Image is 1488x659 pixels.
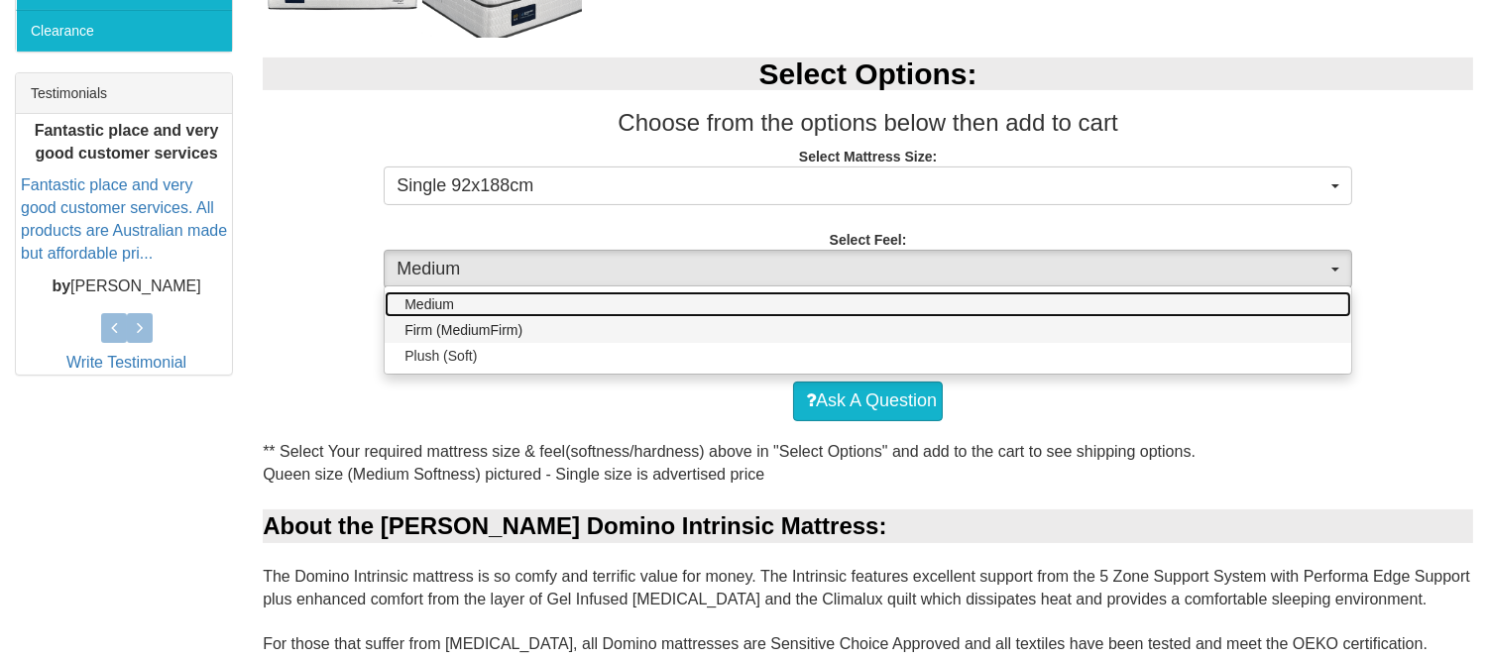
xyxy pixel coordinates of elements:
[397,257,1326,282] span: Medium
[397,173,1326,199] span: Single 92x188cm
[404,346,477,366] span: Plush (Soft)
[52,277,70,294] b: by
[384,250,1352,289] button: Medium
[799,149,937,165] strong: Select Mattress Size:
[793,382,943,421] a: Ask A Question
[16,10,232,52] a: Clearance
[66,354,186,371] a: Write Testimonial
[35,122,219,162] b: Fantastic place and very good customer services
[263,509,1473,543] div: About the [PERSON_NAME] Domino Intrinsic Mattress:
[759,57,977,90] b: Select Options:
[830,232,907,248] strong: Select Feel:
[263,110,1473,136] h3: Choose from the options below then add to cart
[21,275,232,298] p: [PERSON_NAME]
[21,176,227,262] a: Fantastic place and very good customer services. All products are Australian made but affordable ...
[404,320,522,340] span: Firm (MediumFirm)
[384,166,1352,206] button: Single 92x188cm
[16,73,232,114] div: Testimonials
[404,294,454,314] span: Medium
